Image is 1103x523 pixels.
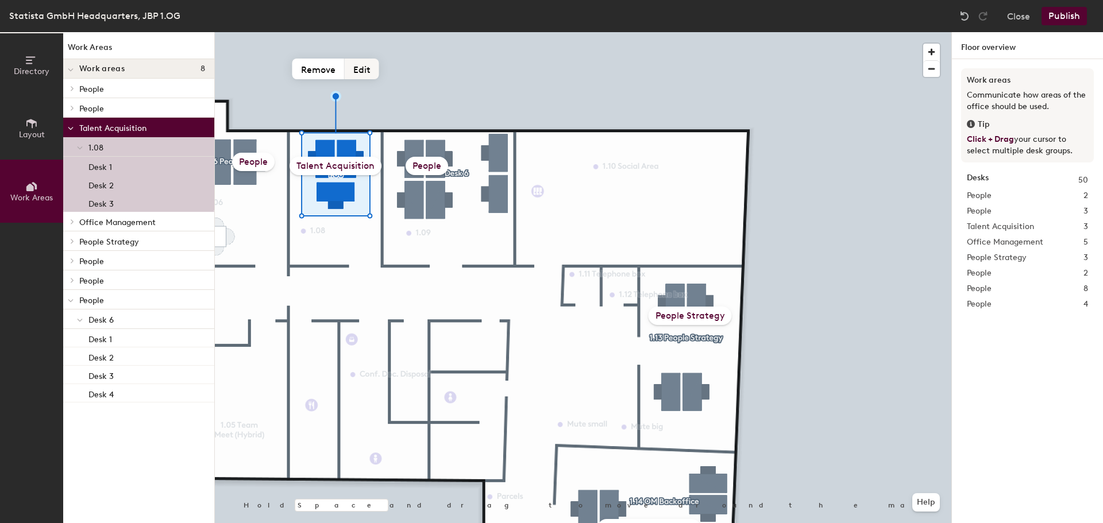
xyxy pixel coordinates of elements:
[1083,267,1088,280] span: 2
[63,41,214,59] h1: Work Areas
[14,67,49,76] span: Directory
[19,130,45,140] span: Layout
[406,157,448,175] div: People
[88,177,114,191] p: Desk 2
[88,331,112,344] p: Desk 1
[79,81,205,96] p: People
[1007,7,1030,25] button: Close
[200,64,205,73] span: 8
[88,368,114,381] p: Desk 3
[79,292,205,307] p: People
[967,236,1043,249] span: Office Management
[88,143,103,153] span: 1.08
[1083,205,1088,218] span: 3
[967,174,989,187] strong: Desks
[88,350,114,363] p: Desk 2
[1078,174,1088,187] span: 50
[345,59,379,79] button: Edit
[1083,220,1088,233] span: 3
[1083,282,1088,295] span: 8
[967,189,992,202] span: People
[79,100,205,115] p: People
[967,251,1027,264] span: People Strategy
[10,193,53,203] span: Work Areas
[290,157,381,175] div: Talent Acquisition
[967,74,1088,87] h3: Work areas
[967,134,1088,157] p: your cursor to select multiple desk groups.
[1042,7,1087,25] button: Publish
[967,205,992,218] span: People
[967,118,1088,131] div: Tip
[1083,236,1088,249] span: 5
[88,315,114,325] span: Desk 6
[79,214,205,229] p: Office Management
[88,386,114,400] p: Desk 4
[79,253,205,268] p: People
[967,90,1088,113] p: Communicate how areas of the office should be used.
[79,120,205,135] p: Talent Acquisition
[79,234,205,249] p: People Strategy
[912,493,940,512] button: Help
[959,10,970,22] img: Undo
[967,267,992,280] span: People
[88,196,114,209] p: Desk 3
[977,10,989,22] img: Redo
[967,298,992,311] span: People
[232,153,275,171] div: People
[952,32,1103,59] h1: Floor overview
[88,159,112,172] p: Desk 1
[1083,251,1088,264] span: 3
[967,282,992,295] span: People
[79,273,205,288] p: People
[967,220,1034,233] span: Talent Acquisition
[9,9,180,23] div: Statista GmbH Headquarters, JBP 1.OG
[649,307,732,325] div: People Strategy
[967,134,1014,144] span: Click + Drag
[1083,298,1088,311] span: 4
[1083,189,1088,202] span: 2
[292,59,345,79] button: Remove
[79,64,125,73] span: Work areas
